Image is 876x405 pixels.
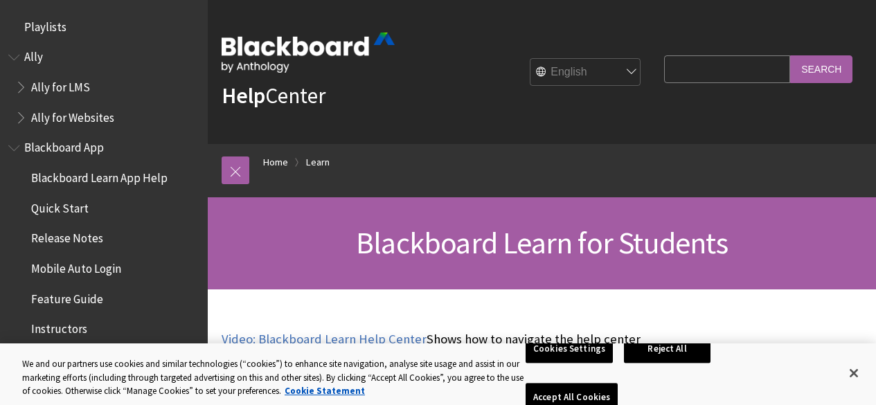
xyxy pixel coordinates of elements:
span: Feature Guide [31,287,103,306]
a: More information about your privacy, opens in a new tab [285,385,365,397]
span: Ally [24,46,43,64]
button: Close [839,358,869,388]
span: Playlists [24,15,66,34]
button: Reject All [624,334,710,363]
div: We and our partners use cookies and similar technologies (“cookies”) to enhance site navigation, ... [22,357,526,398]
span: Release Notes [31,227,103,246]
select: Site Language Selector [530,59,641,87]
span: Mobile Auto Login [31,257,121,276]
span: Blackboard Learn App Help [31,166,168,185]
img: Blackboard by Anthology [222,33,395,73]
input: Search [790,55,852,82]
span: Ally for Websites [31,106,114,125]
nav: Book outline for Playlists [8,15,199,39]
a: Home [263,154,288,171]
span: Instructors [31,318,87,336]
strong: Help [222,82,265,109]
span: Blackboard Learn for Students [356,224,728,262]
button: Cookies Settings [526,334,613,363]
a: Video: Blackboard Learn Help Center [222,331,427,348]
a: HelpCenter [222,82,325,109]
nav: Book outline for Anthology Ally Help [8,46,199,129]
a: Learn [306,154,330,171]
span: Blackboard App [24,136,104,155]
span: Ally for LMS [31,75,90,94]
span: Quick Start [31,197,89,215]
p: Shows how to navigate the help center page, how to search for content and how to differentiate be... [222,330,657,385]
